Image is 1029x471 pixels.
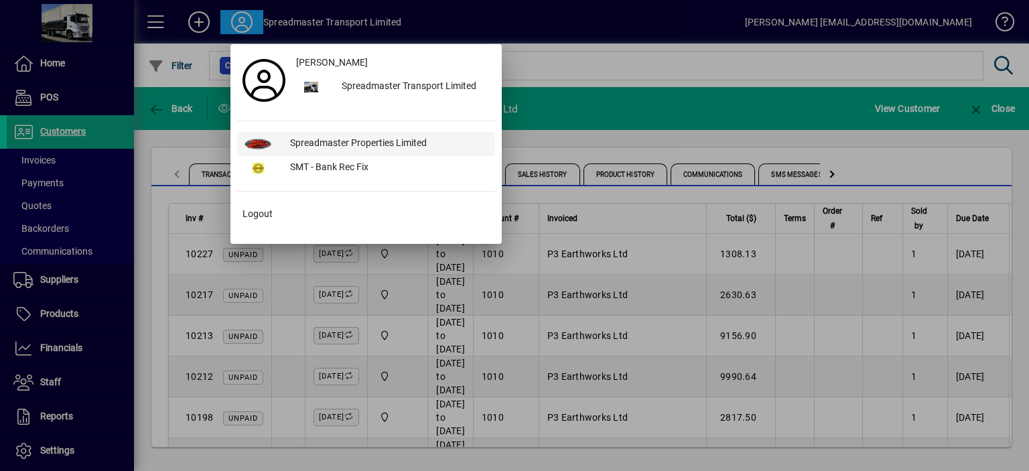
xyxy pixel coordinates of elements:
button: Spreadmaster Transport Limited [291,75,495,99]
div: Spreadmaster Properties Limited [279,132,495,156]
div: SMT - Bank Rec Fix [279,156,495,180]
button: Logout [237,202,495,226]
a: [PERSON_NAME] [291,51,495,75]
div: Spreadmaster Transport Limited [331,75,495,99]
span: Logout [243,207,273,221]
a: Profile [237,68,291,92]
span: [PERSON_NAME] [296,56,368,70]
button: Spreadmaster Properties Limited [237,132,495,156]
button: SMT - Bank Rec Fix [237,156,495,180]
